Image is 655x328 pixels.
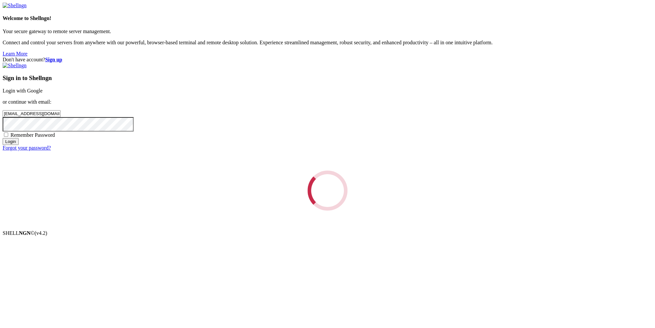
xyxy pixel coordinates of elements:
img: Shellngn [3,3,27,9]
div: Don't have account? [3,57,652,63]
span: SHELL © [3,230,47,236]
p: Connect and control your servers from anywhere with our powerful, browser-based terminal and remo... [3,40,652,46]
a: Learn More [3,51,28,56]
img: Shellngn [3,63,27,69]
input: Remember Password [4,133,8,137]
h3: Sign in to Shellngn [3,74,652,82]
a: Sign up [45,57,62,62]
p: or continue with email: [3,99,652,105]
p: Your secure gateway to remote server management. [3,29,652,34]
div: Loading... [308,171,347,211]
span: 4.2.0 [35,230,47,236]
span: Remember Password [10,132,55,138]
b: NGN [19,230,31,236]
input: Email address [3,110,61,117]
input: Login [3,138,19,145]
a: Forgot your password? [3,145,51,151]
h4: Welcome to Shellngn! [3,15,652,21]
a: Login with Google [3,88,43,93]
